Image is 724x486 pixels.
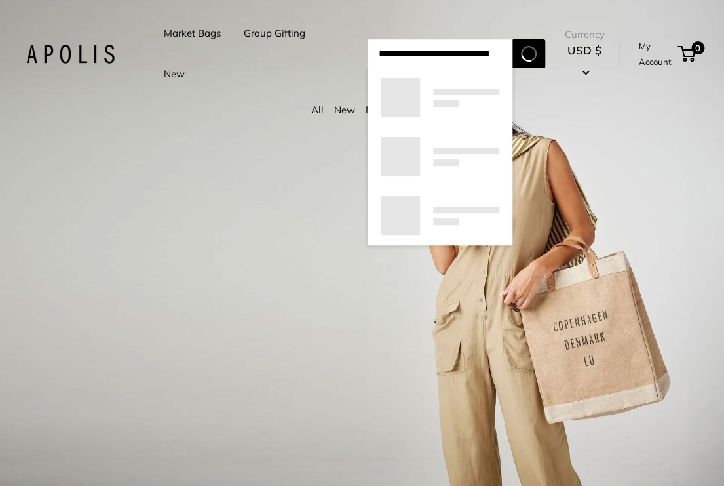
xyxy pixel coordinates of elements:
[679,46,695,62] a: 0
[564,26,604,44] span: Currency
[567,43,601,57] span: USD $
[638,38,673,70] a: My Account
[164,65,185,83] a: New
[311,104,324,116] a: All
[691,41,704,54] span: 0
[368,39,512,68] input: Search...
[164,24,221,43] a: Market Bags
[26,45,115,64] img: Apolis
[512,39,545,68] button: Search
[334,104,355,116] a: New
[244,24,305,43] a: Group Gifting
[564,40,604,82] button: USD $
